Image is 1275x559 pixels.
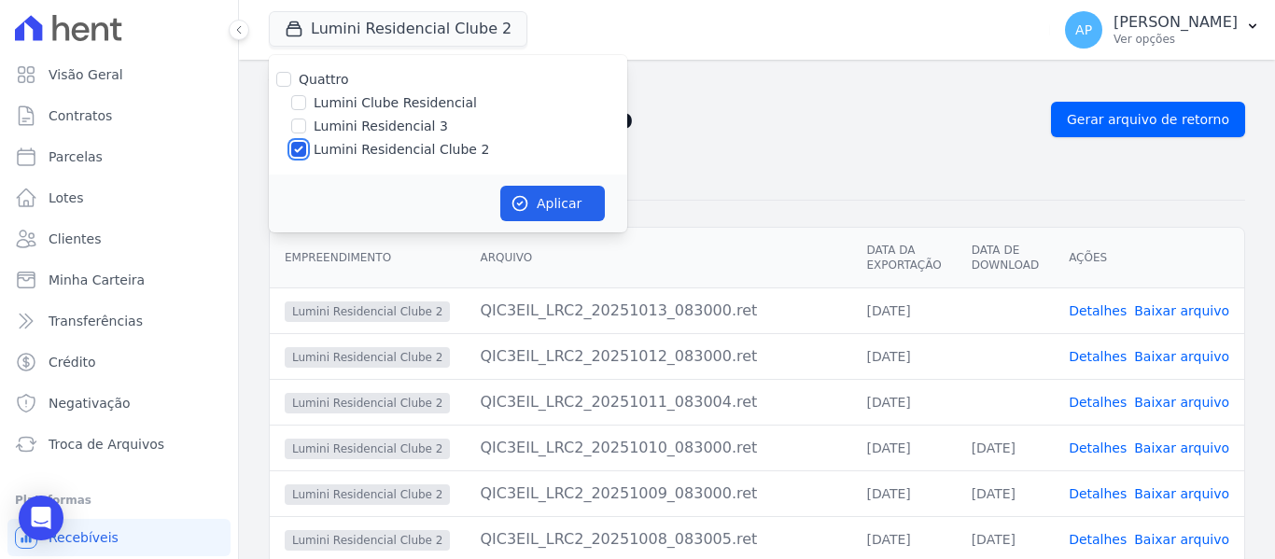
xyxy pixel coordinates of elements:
[1054,228,1244,288] th: Ações
[49,147,103,166] span: Parcelas
[465,228,851,288] th: Arquivo
[500,186,605,221] button: Aplicar
[1134,440,1229,455] a: Baixar arquivo
[480,528,836,551] div: QIC3EIL_LRC2_20251008_083005.ret
[285,347,450,368] span: Lumini Residencial Clube 2
[49,312,143,330] span: Transferências
[1051,102,1245,137] a: Gerar arquivo de retorno
[299,72,348,87] label: Quattro
[1134,349,1229,364] a: Baixar arquivo
[1134,303,1229,318] a: Baixar arquivo
[49,528,119,547] span: Recebíveis
[49,230,101,248] span: Clientes
[851,333,956,379] td: [DATE]
[285,393,450,413] span: Lumini Residencial Clube 2
[49,65,123,84] span: Visão Geral
[851,470,956,516] td: [DATE]
[1114,13,1238,32] p: [PERSON_NAME]
[957,425,1054,470] td: [DATE]
[851,228,956,288] th: Data da Exportação
[7,138,231,175] a: Parcelas
[269,11,527,47] button: Lumini Residencial Clube 2
[49,394,131,412] span: Negativação
[480,482,836,505] div: QIC3EIL_LRC2_20251009_083000.ret
[7,179,231,217] a: Lotes
[7,343,231,381] a: Crédito
[7,519,231,556] a: Recebíveis
[7,220,231,258] a: Clientes
[7,56,231,93] a: Visão Geral
[1069,486,1127,501] a: Detalhes
[851,287,956,333] td: [DATE]
[957,470,1054,516] td: [DATE]
[49,106,112,125] span: Contratos
[1134,395,1229,410] a: Baixar arquivo
[7,426,231,463] a: Troca de Arquivos
[7,302,231,340] a: Transferências
[480,345,836,368] div: QIC3EIL_LRC2_20251012_083000.ret
[270,228,465,288] th: Empreendimento
[957,228,1054,288] th: Data de Download
[1069,349,1127,364] a: Detalhes
[1069,303,1127,318] a: Detalhes
[7,384,231,422] a: Negativação
[851,379,956,425] td: [DATE]
[1067,110,1229,129] span: Gerar arquivo de retorno
[7,261,231,299] a: Minha Carteira
[480,300,836,322] div: QIC3EIL_LRC2_20251013_083000.ret
[19,496,63,540] div: Open Intercom Messenger
[269,103,1036,136] h2: Exportações de Retorno
[314,140,489,160] label: Lumini Residencial Clube 2
[314,93,477,113] label: Lumini Clube Residencial
[1134,486,1229,501] a: Baixar arquivo
[480,437,836,459] div: QIC3EIL_LRC2_20251010_083000.ret
[1075,23,1092,36] span: AP
[49,353,96,371] span: Crédito
[285,301,450,322] span: Lumini Residencial Clube 2
[1134,532,1229,547] a: Baixar arquivo
[285,530,450,551] span: Lumini Residencial Clube 2
[1069,532,1127,547] a: Detalhes
[285,439,450,459] span: Lumini Residencial Clube 2
[1114,32,1238,47] p: Ver opções
[269,75,1245,94] nav: Breadcrumb
[1069,395,1127,410] a: Detalhes
[480,391,836,413] div: QIC3EIL_LRC2_20251011_083004.ret
[49,435,164,454] span: Troca de Arquivos
[49,271,145,289] span: Minha Carteira
[1069,440,1127,455] a: Detalhes
[1050,4,1275,56] button: AP [PERSON_NAME] Ver opções
[7,97,231,134] a: Contratos
[49,189,84,207] span: Lotes
[851,425,956,470] td: [DATE]
[314,117,448,136] label: Lumini Residencial 3
[285,484,450,505] span: Lumini Residencial Clube 2
[15,489,223,511] div: Plataformas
